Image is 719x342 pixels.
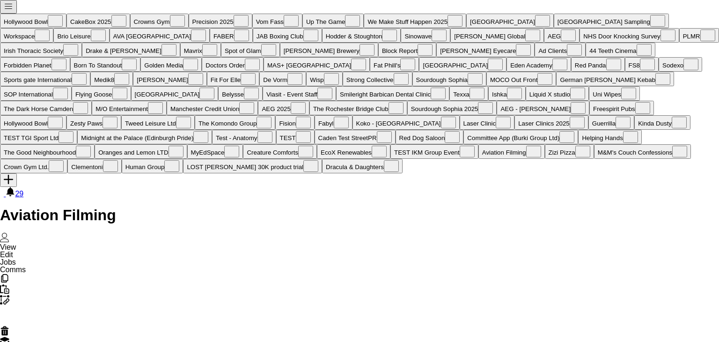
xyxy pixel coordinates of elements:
[589,86,640,101] button: Uni Wipes
[554,14,669,28] button: [GEOGRAPHIC_DATA] Sampling
[514,115,588,130] button: Laser Clinics 2025
[497,101,589,115] button: AEG - [PERSON_NAME]
[412,72,486,86] button: Sourdough Sophia
[309,101,407,115] button: The Rochester Bridge Club
[589,101,654,115] button: Freespirit Pubs
[258,101,309,115] button: AEG 2025
[315,130,396,144] button: Caden Test StreetPR
[130,14,189,28] button: Crowns Gym
[195,115,275,130] button: The Komondo Group
[463,130,578,144] button: Committee App (Burki Group Ltd)
[322,28,401,43] button: Hodder & Stoughton
[594,144,691,159] button: M&M's Couch Confessions
[419,57,506,72] button: [GEOGRAPHIC_DATA]
[466,14,554,28] button: [GEOGRAPHIC_DATA]
[70,57,141,72] button: Born To Standout
[586,43,655,57] button: 44 Teeth Cinema
[189,14,252,28] button: Precision 2025
[578,130,641,144] button: Helping Hands
[122,159,183,173] button: Human Group
[449,86,488,101] button: Texxa
[202,57,264,72] button: Doctors Order
[390,144,478,159] button: TEST IKM Group Event
[82,43,180,57] button: Drake & [PERSON_NAME]
[571,57,625,72] button: Red Panda
[276,130,315,144] button: TEST
[15,190,23,198] span: 29
[92,101,167,115] button: M/O Entertainment
[221,43,280,57] button: Spot of Glam
[315,115,352,130] button: Fabyl
[588,115,634,130] button: Guerrilla
[187,144,243,159] button: MyEdSpace
[280,43,378,57] button: [PERSON_NAME] Brewery
[67,159,121,173] button: Clementoni
[275,115,315,130] button: Fision
[535,43,586,57] button: Ad Clients
[218,86,263,101] button: Belysse
[317,144,390,159] button: EcoX Renewables
[634,115,690,130] button: Kinda Dusty
[66,115,121,130] button: Zesty Paws
[302,14,364,28] button: Up The Game
[121,115,195,130] button: Tweed Leisure Ltd
[580,28,679,43] button: NHS Door Knocking Survey
[556,72,674,86] button: German [PERSON_NAME] Kebab
[110,28,210,43] button: AVA [GEOGRAPHIC_DATA]
[90,72,133,86] button: Medik8
[95,144,187,159] button: Oranges and Lemon LTD
[167,101,258,115] button: Manchester Credit Union
[336,86,449,101] button: Smileright Barbican Dental Clinic
[264,57,370,72] button: MAS+ [GEOGRAPHIC_DATA]
[679,28,719,43] button: PLMR
[545,144,594,159] button: Zizi Pizza
[243,144,317,159] button: Creature Comforts
[6,190,23,198] a: 29
[396,130,464,144] button: Red Dog Saloon
[140,57,202,72] button: Golden Media
[407,101,497,115] button: Sourdough Sophia 2025
[207,72,259,86] button: Fit For Elle
[180,43,221,57] button: Mavrix
[210,28,253,43] button: FABER
[460,115,515,130] button: Laser Clinic
[322,159,403,173] button: Dracula & Daughters
[183,159,322,173] button: LOST [PERSON_NAME] 30K product trial
[478,144,545,159] button: Aviation Filming
[352,115,460,130] button: Koko - [GEOGRAPHIC_DATA]
[133,72,207,86] button: [PERSON_NAME]
[659,57,702,72] button: Sodexo
[450,28,544,43] button: [PERSON_NAME] Global
[672,297,719,342] iframe: Chat Widget
[53,28,109,43] button: Brio Leisure
[343,72,412,86] button: Strong Collective
[259,72,306,86] button: De Vorm
[486,72,556,86] button: MOCO Out Front
[364,14,466,28] button: We Make Stuff Happen 2025
[370,57,419,72] button: Fat Phill's
[625,57,659,72] button: FS8
[263,86,336,101] button: Viasit - Event Staff
[252,14,302,28] button: Vom Fass
[306,72,343,86] button: Wisp
[212,130,276,144] button: Test - Anatomy
[253,28,322,43] button: JAB Boxing Club
[436,43,535,57] button: [PERSON_NAME] Eyecare
[526,86,589,101] button: Liquid X studio
[131,86,219,101] button: [GEOGRAPHIC_DATA]
[488,86,526,101] button: Ishka
[506,57,571,72] button: Eden Academy
[66,14,130,28] button: CakeBox 2025
[401,28,450,43] button: Sinowave
[378,43,436,57] button: Block Report
[544,28,580,43] button: AEG
[77,130,212,144] button: Midnight at the Palace (Edinburgh Pride)
[72,86,131,101] button: Flying Goose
